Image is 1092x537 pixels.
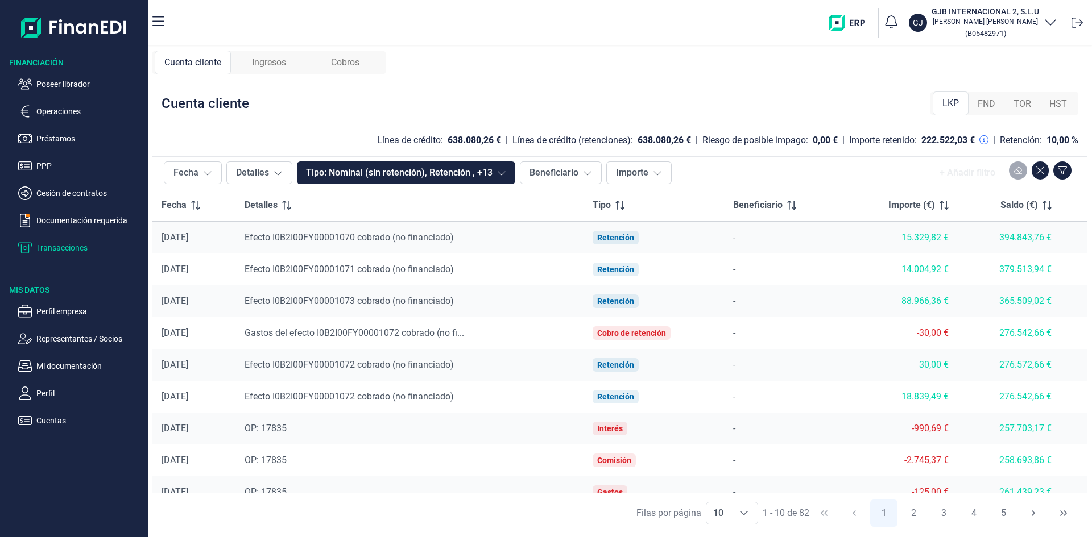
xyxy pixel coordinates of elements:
div: [DATE] [162,423,226,434]
button: Page 4 [960,499,987,527]
button: Page 3 [930,499,957,527]
div: Línea de crédito (retenciones): [512,135,633,146]
p: Representantes / Socios [36,332,143,345]
div: Comisión [597,456,631,465]
img: Logo de aplicación [21,9,127,45]
div: | [506,134,508,147]
div: -30,00 € [852,327,949,339]
div: 276.542,66 € [967,327,1052,339]
div: TOR [1004,93,1040,115]
button: Detalles [226,161,292,184]
span: OP: 17835 [245,486,287,497]
div: Ingresos [231,51,307,74]
p: Perfil [36,386,143,400]
div: Cobro de retención [597,328,666,338]
p: Transacciones [36,241,143,255]
span: Saldo (€) [1000,198,1038,212]
span: - [733,455,735,465]
button: Operaciones [18,105,143,118]
p: Préstamos [36,132,143,145]
div: 30,00 € [852,359,949,371]
span: Beneficiario [733,198,783,212]
span: Tipo [593,198,611,212]
button: Previous Page [841,499,868,527]
button: Documentación requerida [18,214,143,227]
div: Línea de crédito: [377,135,443,146]
button: Tipo: Nominal (sin retención), Retención , +13 [297,161,515,184]
div: Retención [597,297,634,306]
p: Cuentas [36,414,143,427]
span: - [733,264,735,274]
span: - [733,359,735,370]
button: Page 1 [870,499,897,527]
div: Retención [597,360,634,369]
span: - [733,391,735,402]
button: Last Page [1050,499,1077,527]
div: Cobros [307,51,383,74]
div: | [696,134,698,147]
div: Choose [730,502,758,524]
span: - [733,327,735,338]
span: Ingresos [252,56,286,69]
span: Efecto I0B2I00FY00001072 cobrado (no financiado) [245,391,454,402]
div: Filas por página [636,506,701,520]
button: Perfil [18,386,143,400]
button: Mi documentación [18,359,143,373]
small: Copiar cif [965,29,1006,38]
div: | [993,134,995,147]
div: Retención [597,265,634,274]
div: [DATE] [162,455,226,466]
span: OP: 17835 [245,455,287,465]
div: [DATE] [162,295,226,307]
div: HST [1040,93,1076,115]
button: Poseer librador [18,77,143,91]
span: OP: 17835 [245,423,287,434]
span: Detalles [245,198,278,212]
span: Efecto I0B2I00FY00001073 cobrado (no financiado) [245,295,454,306]
div: FND [969,93,1004,115]
img: erp [829,15,874,31]
div: 258.693,86 € [967,455,1052,466]
span: Cuenta cliente [164,56,221,69]
div: Retención [597,392,634,401]
div: 276.572,66 € [967,359,1052,371]
span: - [733,295,735,306]
div: 365.509,02 € [967,295,1052,307]
div: 88.966,36 € [852,295,949,307]
div: Cuenta cliente [162,94,249,113]
div: 18.839,49 € [852,391,949,402]
span: Gastos del efecto I0B2I00FY00001072 cobrado (no fi... [245,327,464,338]
div: -990,69 € [852,423,949,434]
button: Representantes / Socios [18,332,143,345]
div: [DATE] [162,391,226,402]
div: | [842,134,845,147]
div: 15.329,82 € [852,232,949,243]
h3: GJB INTERNACIONAL 2, S.L.U [932,6,1039,17]
div: Retención: [1000,135,1042,146]
span: HST [1049,97,1067,111]
p: Cesión de contratos [36,186,143,200]
span: - [733,423,735,434]
button: Fecha [164,161,222,184]
div: 276.542,66 € [967,391,1052,402]
div: LKP [933,91,969,115]
div: -125,00 € [852,486,949,498]
span: Efecto I0B2I00FY00001071 cobrado (no financiado) [245,264,454,274]
p: [PERSON_NAME] [PERSON_NAME] [932,17,1039,26]
span: FND [978,97,995,111]
p: GJ [913,17,923,28]
button: Préstamos [18,132,143,145]
button: Cesión de contratos [18,186,143,200]
button: First Page [810,499,838,527]
button: Next Page [1020,499,1047,527]
div: 222.522,03 € [921,135,975,146]
div: 638.080,26 € [448,135,501,146]
div: [DATE] [162,359,226,371]
div: Cuenta cliente [155,51,231,74]
p: Mi documentación [36,359,143,373]
button: GJGJB INTERNACIONAL 2, S.L.U[PERSON_NAME] [PERSON_NAME](B05482971) [909,6,1057,40]
p: PPP [36,159,143,173]
span: Efecto I0B2I00FY00001070 cobrado (no financiado) [245,232,454,243]
button: Page 2 [900,499,928,527]
span: - [733,232,735,243]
